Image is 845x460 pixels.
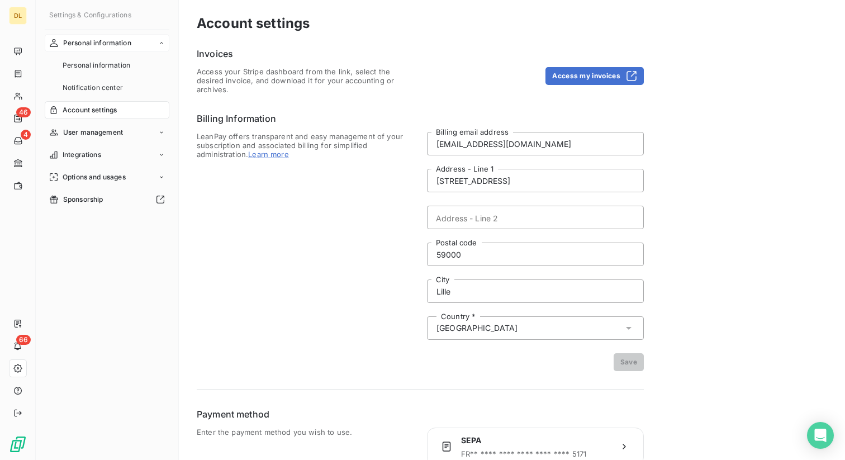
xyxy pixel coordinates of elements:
[63,83,123,93] span: Notification center
[436,323,518,334] span: [GEOGRAPHIC_DATA]
[427,132,644,155] input: placeholder
[427,279,644,303] input: placeholder
[461,435,610,446] span: SEPA
[63,38,131,48] span: Personal information
[58,56,169,74] a: Personal information
[63,105,117,115] span: Account settings
[427,206,644,229] input: placeholder
[197,132,414,371] span: LeanPay offers transparent and easy management of your subscription and associated billing for si...
[16,335,31,345] span: 66
[58,79,169,97] a: Notification center
[248,150,289,159] span: Learn more
[197,112,644,125] h6: Billing Information
[63,60,130,70] span: Personal information
[197,13,827,34] h3: Account settings
[9,7,27,25] div: DL
[45,101,169,119] a: Account settings
[63,172,126,182] span: Options and usages
[197,47,644,60] h6: Invoices
[545,67,644,85] button: Access my invoices
[16,107,31,117] span: 46
[63,195,103,205] span: Sponsorship
[197,407,644,421] h6: Payment method
[49,11,131,19] span: Settings & Configurations
[45,191,169,208] a: Sponsorship
[197,67,414,94] span: Access your Stripe dashboard from the link, select the desired invoice, and download it for your ...
[63,127,123,137] span: User management
[427,243,644,266] input: placeholder
[807,422,834,449] div: Open Intercom Messenger
[63,150,101,160] span: Integrations
[614,353,644,371] button: Save
[21,130,31,140] span: 4
[9,435,27,453] img: Logo LeanPay
[427,169,644,192] input: placeholder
